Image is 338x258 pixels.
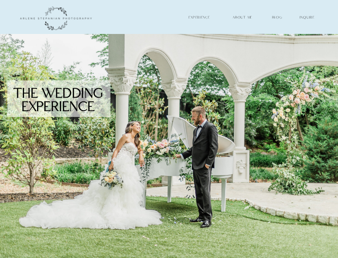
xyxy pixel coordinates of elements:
a: experience [183,14,216,19]
a: inquire [291,14,323,19]
b: the wedding experience [13,85,102,114]
a: blog [261,14,293,19]
a: about me [226,14,259,19]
